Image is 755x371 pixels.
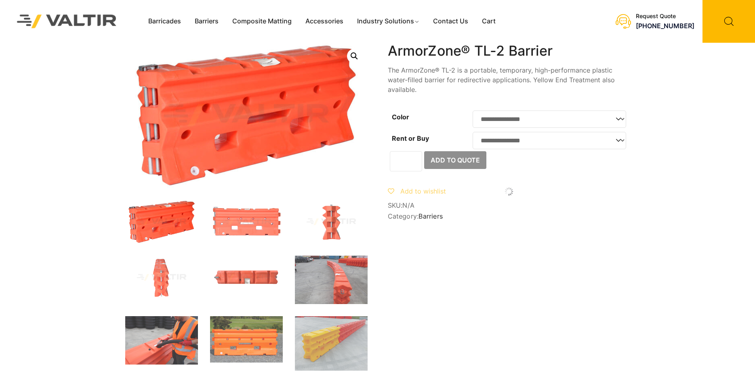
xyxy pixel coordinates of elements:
img: Armorzone_Org_x1.jpg [125,256,198,299]
div: Request Quote [636,13,694,20]
a: [PHONE_NUMBER] [636,22,694,30]
img: Armorzone_Org_Top.jpg [210,256,283,299]
button: Add to Quote [424,151,486,169]
a: Industry Solutions [350,15,427,27]
a: Barriers [419,212,443,220]
img: Valtir Rentals [6,4,127,38]
p: The ArmorZone® TL-2 is a portable, temporary, high-performance plastic water-filled barrier for r... [388,65,630,94]
span: Category: [388,213,630,220]
a: Accessories [299,15,350,27]
img: ArmorZone_Org_3Q.jpg [125,200,198,244]
label: Rent or Buy [392,134,429,142]
a: Composite Matting [225,15,299,27]
a: Contact Us [426,15,475,27]
img: Armorzone_Org_Front.jpg [210,200,283,244]
a: Cart [475,15,503,27]
input: Product quantity [390,151,422,171]
img: IMG_8185-scaled-1.jpg [125,316,198,365]
label: Color [392,113,409,121]
img: CIMG8790-2-scaled-1.jpg [295,316,368,371]
h1: ArmorZone® TL-2 Barrier [388,43,630,59]
img: ArmorZone-main-image-scaled-1.jpg [210,316,283,363]
img: IMG_8193-scaled-1.jpg [295,256,368,304]
a: Barricades [141,15,188,27]
span: N/A [402,201,414,209]
img: Armorzone_Org_Side.jpg [295,200,368,244]
span: SKU: [388,202,630,209]
a: Barriers [188,15,225,27]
